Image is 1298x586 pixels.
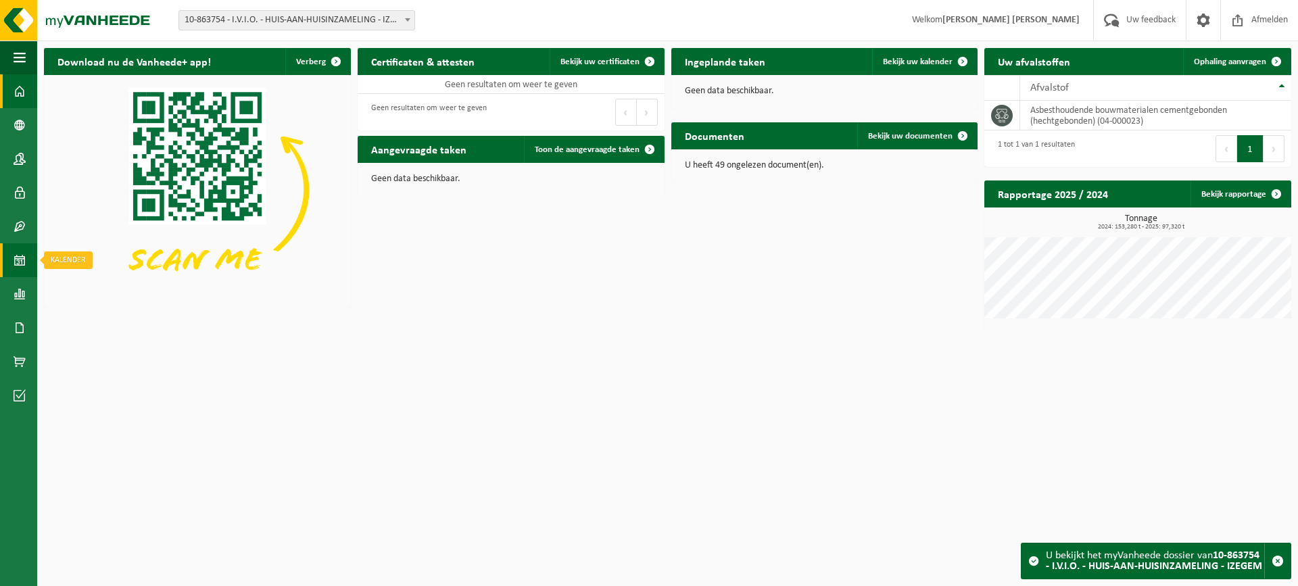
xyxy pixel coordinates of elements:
[1046,543,1264,579] div: U bekijkt het myVanheede dossier van
[1216,135,1237,162] button: Previous
[178,10,415,30] span: 10-863754 - I.V.I.O. - HUIS-AAN-HUISINZAMELING - IZEGEM
[364,97,487,127] div: Geen resultaten om weer te geven
[1020,101,1291,130] td: asbesthoudende bouwmaterialen cementgebonden (hechtgebonden) (04-000023)
[942,15,1080,25] strong: [PERSON_NAME] [PERSON_NAME]
[44,48,224,74] h2: Download nu de Vanheede+ app!
[179,11,414,30] span: 10-863754 - I.V.I.O. - HUIS-AAN-HUISINZAMELING - IZEGEM
[991,224,1291,230] span: 2024: 153,280 t - 2025: 97,320 t
[358,136,480,162] h2: Aangevraagde taken
[615,99,637,126] button: Previous
[1183,48,1290,75] a: Ophaling aanvragen
[550,48,663,75] a: Bekijk uw certificaten
[1191,180,1290,207] a: Bekijk rapportage
[872,48,976,75] a: Bekijk uw kalender
[637,99,658,126] button: Next
[285,48,350,75] button: Verberg
[1194,57,1266,66] span: Ophaling aanvragen
[560,57,640,66] span: Bekijk uw certificaten
[1264,135,1284,162] button: Next
[991,214,1291,230] h3: Tonnage
[685,87,965,96] p: Geen data beschikbaar.
[44,75,351,305] img: Download de VHEPlus App
[371,174,651,184] p: Geen data beschikbaar.
[524,136,663,163] a: Toon de aangevraagde taken
[671,122,758,149] h2: Documenten
[535,145,640,154] span: Toon de aangevraagde taken
[1030,82,1069,93] span: Afvalstof
[984,180,1122,207] h2: Rapportage 2025 / 2024
[671,48,779,74] h2: Ingeplande taken
[358,75,665,94] td: Geen resultaten om weer te geven
[296,57,326,66] span: Verberg
[1046,550,1262,572] strong: 10-863754 - I.V.I.O. - HUIS-AAN-HUISINZAMELING - IZEGEM
[685,161,965,170] p: U heeft 49 ongelezen document(en).
[358,48,488,74] h2: Certificaten & attesten
[868,132,953,141] span: Bekijk uw documenten
[1237,135,1264,162] button: 1
[883,57,953,66] span: Bekijk uw kalender
[857,122,976,149] a: Bekijk uw documenten
[984,48,1084,74] h2: Uw afvalstoffen
[991,134,1075,164] div: 1 tot 1 van 1 resultaten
